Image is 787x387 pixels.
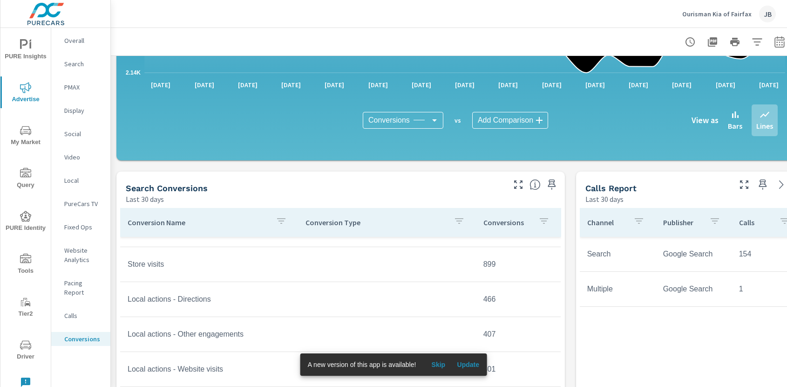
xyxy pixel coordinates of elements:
[726,33,744,51] button: Print Report
[453,357,483,372] button: Update
[665,80,698,90] p: [DATE]
[682,10,752,18] p: Ourisman Kia of Fairfax
[64,83,103,92] p: PMAX
[622,80,655,90] p: [DATE]
[64,222,103,232] p: Fixed Ops
[305,218,446,227] p: Conversion Type
[3,82,48,105] span: Advertise
[51,127,110,141] div: Social
[51,243,110,267] div: Website Analytics
[308,361,416,368] span: A new version of this app is available!
[126,183,208,193] h5: Search Conversions
[64,311,103,320] p: Calls
[51,150,110,164] div: Video
[64,152,103,162] p: Video
[144,80,177,90] p: [DATE]
[362,80,394,90] p: [DATE]
[748,33,767,51] button: Apply Filters
[231,80,264,90] p: [DATE]
[755,177,770,192] span: Save this to your personalized report
[120,288,298,311] td: Local actions - Directions
[492,80,524,90] p: [DATE]
[579,80,611,90] p: [DATE]
[318,80,351,90] p: [DATE]
[51,197,110,211] div: PureCars TV
[511,177,526,192] button: Make Fullscreen
[692,116,719,125] h6: View as
[423,357,453,372] button: Skip
[656,242,732,266] td: Google Search
[443,116,472,124] p: vs
[51,173,110,187] div: Local
[580,242,656,266] td: Search
[120,323,298,346] td: Local actions - Other engagements
[728,120,742,131] p: Bars
[703,33,722,51] button: "Export Report to PDF"
[483,218,531,227] p: Conversions
[64,129,103,138] p: Social
[457,360,479,369] span: Update
[51,80,110,94] div: PMAX
[476,288,561,311] td: 466
[126,193,164,205] p: Last 30 days
[51,276,110,299] div: Pacing Report
[476,253,561,276] td: 899
[536,80,568,90] p: [DATE]
[3,297,48,319] span: Tier2
[64,246,103,264] p: Website Analytics
[739,218,772,227] p: Calls
[64,278,103,297] p: Pacing Report
[51,332,110,346] div: Conversions
[472,112,548,129] div: Add Comparison
[51,57,110,71] div: Search
[188,80,221,90] p: [DATE]
[3,168,48,191] span: Query
[544,177,559,192] span: Save this to your personalized report
[3,254,48,276] span: Tools
[476,323,561,346] td: 407
[3,339,48,362] span: Driver
[476,358,561,381] td: 401
[737,177,752,192] button: Make Fullscreen
[756,120,773,131] p: Lines
[405,80,438,90] p: [DATE]
[120,358,298,381] td: Local actions - Website visits
[368,116,410,125] span: Conversions
[759,6,776,22] div: JB
[64,176,103,185] p: Local
[64,59,103,69] p: Search
[3,211,48,234] span: PURE Identity
[275,80,307,90] p: [DATE]
[126,69,141,76] text: 2.14K
[64,106,103,115] p: Display
[51,34,110,48] div: Overall
[580,277,656,301] td: Multiple
[587,218,626,227] p: Channel
[709,80,742,90] p: [DATE]
[529,179,541,190] span: Search Conversions include Actions, Leads and Unmapped Conversions
[363,112,443,129] div: Conversions
[64,334,103,344] p: Conversions
[663,218,702,227] p: Publisher
[3,125,48,148] span: My Market
[427,360,449,369] span: Skip
[64,199,103,208] p: PureCars TV
[753,80,785,90] p: [DATE]
[585,193,624,205] p: Last 30 days
[120,253,298,276] td: Store visits
[585,183,637,193] h5: Calls Report
[51,104,110,117] div: Display
[656,277,732,301] td: Google Search
[51,309,110,323] div: Calls
[51,220,110,234] div: Fixed Ops
[64,36,103,45] p: Overall
[478,116,533,125] span: Add Comparison
[448,80,481,90] p: [DATE]
[128,218,268,227] p: Conversion Name
[3,39,48,62] span: PURE Insights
